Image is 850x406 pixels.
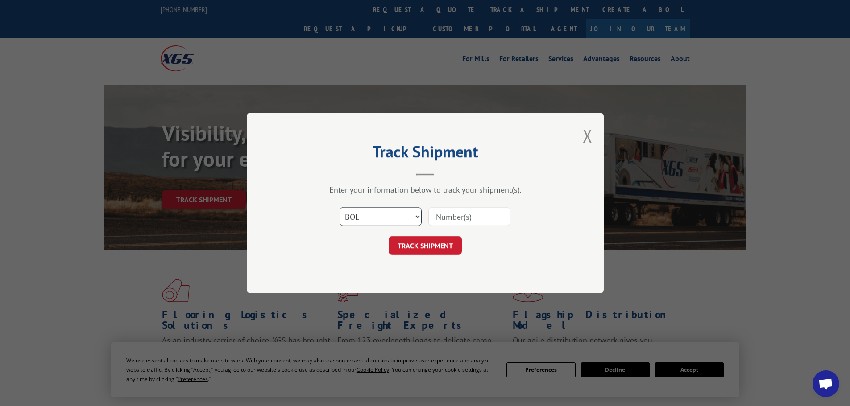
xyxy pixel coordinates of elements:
div: Enter your information below to track your shipment(s). [291,185,559,195]
div: Open chat [813,370,839,397]
input: Number(s) [428,207,510,226]
button: Close modal [583,124,593,148]
button: TRACK SHIPMENT [389,236,462,255]
h2: Track Shipment [291,145,559,162]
